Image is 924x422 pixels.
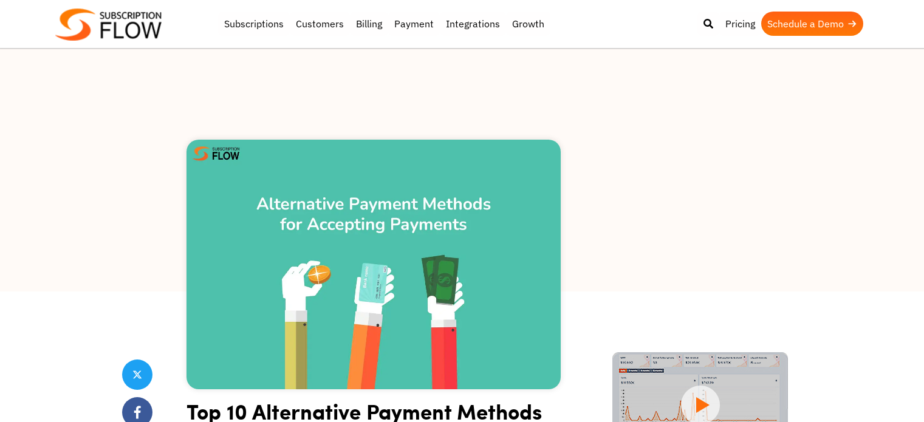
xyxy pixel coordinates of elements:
a: Billing [350,12,388,36]
a: Pricing [719,12,761,36]
a: Integrations [440,12,506,36]
a: Growth [506,12,550,36]
a: Payment [388,12,440,36]
a: Schedule a Demo [761,12,863,36]
img: Subscriptionflow [55,9,162,41]
a: Customers [290,12,350,36]
img: Alternative Payment Methods for Accepting Payments [187,140,561,389]
a: Subscriptions [218,12,290,36]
